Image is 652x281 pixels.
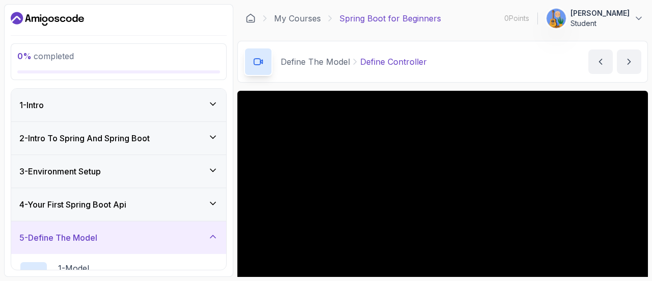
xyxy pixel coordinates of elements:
[17,51,74,61] span: completed
[11,89,226,121] button: 1-Intro
[588,49,613,74] button: previous content
[11,221,226,254] button: 5-Define The Model
[504,13,529,23] p: 0 Points
[58,262,89,274] p: 1 - Model
[617,49,641,74] button: next content
[246,13,256,23] a: Dashboard
[17,51,32,61] span: 0 %
[19,165,101,177] h3: 3 - Environment Setup
[11,155,226,188] button: 3-Environment Setup
[11,188,226,221] button: 4-Your First Spring Boot Api
[274,12,321,24] a: My Courses
[19,99,44,111] h3: 1 - Intro
[281,56,350,68] p: Define The Model
[570,18,630,29] p: Student
[546,8,644,29] button: user profile image[PERSON_NAME]Student
[11,122,226,155] button: 2-Intro To Spring And Spring Boot
[570,8,630,18] p: [PERSON_NAME]
[19,132,150,144] h3: 2 - Intro To Spring And Spring Boot
[19,232,97,244] h3: 5 - Define The Model
[360,56,427,68] p: Define Controller
[19,198,126,211] h3: 4 - Your First Spring Boot Api
[339,12,441,24] p: Spring Boot for Beginners
[11,11,84,27] a: Dashboard
[547,9,566,28] img: user profile image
